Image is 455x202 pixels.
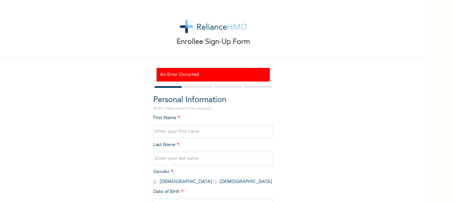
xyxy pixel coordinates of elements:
[177,37,250,48] p: Enrollee Sign-Up Form
[180,20,247,33] img: logo
[153,94,273,106] h2: Personal Information
[153,115,273,134] span: First Name :
[153,106,273,111] p: NOTE: Fields marked (*) are required
[153,169,272,184] span: Gender : [DEMOGRAPHIC_DATA] [DEMOGRAPHIC_DATA]
[153,188,185,195] span: Date of Birth :
[160,71,266,78] h3: An Error Occurred
[153,142,273,161] span: Last Name :
[153,152,273,165] input: Enter your last name
[153,125,273,138] input: Enter your first name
